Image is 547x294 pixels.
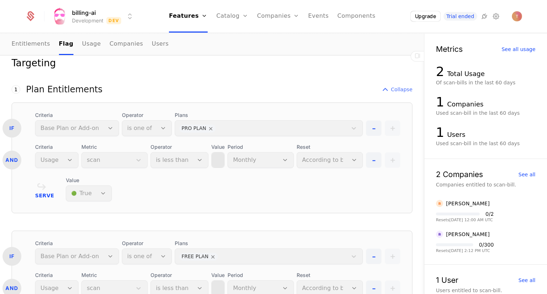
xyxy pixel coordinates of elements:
[3,151,21,169] div: AND
[512,11,522,21] img: Tiago
[436,45,463,53] div: Metrics
[436,218,494,222] div: Resets [DATE] 12:00 AM UTC
[211,272,225,279] label: Value
[12,34,50,55] a: Entitlements
[106,17,121,24] span: Dev
[436,79,535,86] div: Of scan-bills in the last 60 days
[366,248,382,264] button: -
[81,143,148,151] span: Metric
[447,69,485,79] div: Total Usage
[81,272,148,279] span: Metric
[436,200,443,207] img: Tiago Formosinho Sanchez
[122,112,172,119] span: Operator
[175,240,363,247] span: Plans
[211,143,225,151] label: Value
[518,172,535,177] div: See all
[366,152,382,168] button: -
[175,112,363,119] span: Plans
[447,99,483,109] div: Companies
[444,12,477,21] a: Trial ended
[447,130,465,140] div: Users
[436,287,535,294] div: Users entitled to scan-bill.
[72,17,103,24] div: Development
[480,12,489,21] a: Integrations
[436,276,458,284] div: 1 User
[436,181,535,188] div: Companies entitled to scan-bill.
[35,193,54,198] span: Serve
[411,11,440,21] button: Upgrade
[436,64,444,79] div: 2
[150,272,208,279] span: Operator
[110,34,143,55] a: Companies
[436,171,483,178] div: 2 Companies
[59,34,73,55] a: Flag
[479,242,494,247] div: 0 / 300
[3,119,21,138] div: IF
[228,272,294,279] span: Period
[12,34,412,55] nav: Main
[72,8,96,17] span: billing-ai
[436,249,494,253] div: Resets [DATE] 2:12 PM UTC
[436,125,444,140] div: 1
[492,12,500,21] a: Settings
[82,34,101,55] a: Usage
[297,272,363,279] span: Reset
[35,240,119,247] span: Criteria
[35,272,79,279] span: Criteria
[501,47,535,52] div: See all usage
[53,8,134,24] button: Select environment
[436,109,535,117] div: Used scan-bill in the last 60 days
[518,278,535,283] div: See all
[12,85,20,94] div: 1
[12,58,412,68] div: Targeting
[436,140,535,147] div: Used scan-bill in the last 60 days
[297,143,363,151] span: Reset
[66,177,112,184] span: Value
[51,8,68,25] img: billing-ai
[391,86,413,93] span: Collapse
[446,231,490,238] div: [PERSON_NAME]
[35,112,119,119] span: Criteria
[12,34,169,55] ul: Choose Sub Page
[150,143,208,151] span: Operator
[3,247,21,266] div: IF
[366,120,382,136] button: -
[152,34,169,55] a: Users
[26,85,102,94] div: Plan Entitlements
[122,240,172,247] span: Operator
[446,200,490,207] div: [PERSON_NAME]
[436,231,443,238] img: Tiago Formosinho Sanchez
[485,211,494,217] div: 0 / 2
[436,95,444,109] div: 1
[512,11,522,21] button: Open user button
[228,143,294,151] span: Period
[35,143,79,151] span: Criteria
